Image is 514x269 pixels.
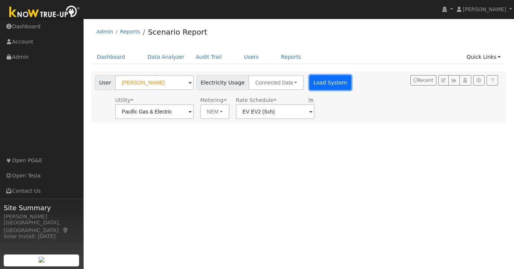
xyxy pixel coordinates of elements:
button: Recent [410,75,436,86]
span: User [95,75,116,90]
span: Alias: HEV2A [236,97,277,103]
a: Reports [120,29,140,35]
div: Solar Install: [DATE] [4,233,79,240]
a: Users [238,50,264,64]
a: Data Analyzer [142,50,190,64]
button: Settings [473,75,485,86]
a: Audit Trail [190,50,227,64]
button: Multi-Series Graph [448,75,460,86]
a: Map [62,227,69,233]
div: Metering [200,96,230,104]
button: Login As [459,75,471,86]
button: Connected Data [248,75,304,90]
a: Reports [276,50,307,64]
div: [GEOGRAPHIC_DATA], [GEOGRAPHIC_DATA] [4,219,79,234]
img: retrieve [39,257,45,263]
input: Select a Utility [115,104,194,119]
a: Help Link [487,75,498,86]
button: Edit User [438,75,449,86]
span: Electricity Usage [196,75,249,90]
button: Load System [309,75,352,90]
span: Site Summary [4,203,79,213]
button: NEM [200,104,230,119]
a: Admin [97,29,113,35]
a: Dashboard [91,50,131,64]
a: Scenario Report [148,28,207,36]
div: [PERSON_NAME] [4,213,79,221]
input: Select a User [115,75,194,90]
input: Select a Rate Schedule [236,104,315,119]
div: Utility [115,96,194,104]
a: Quick Links [461,50,506,64]
span: [PERSON_NAME] [463,6,506,12]
img: Know True-Up [6,4,84,21]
